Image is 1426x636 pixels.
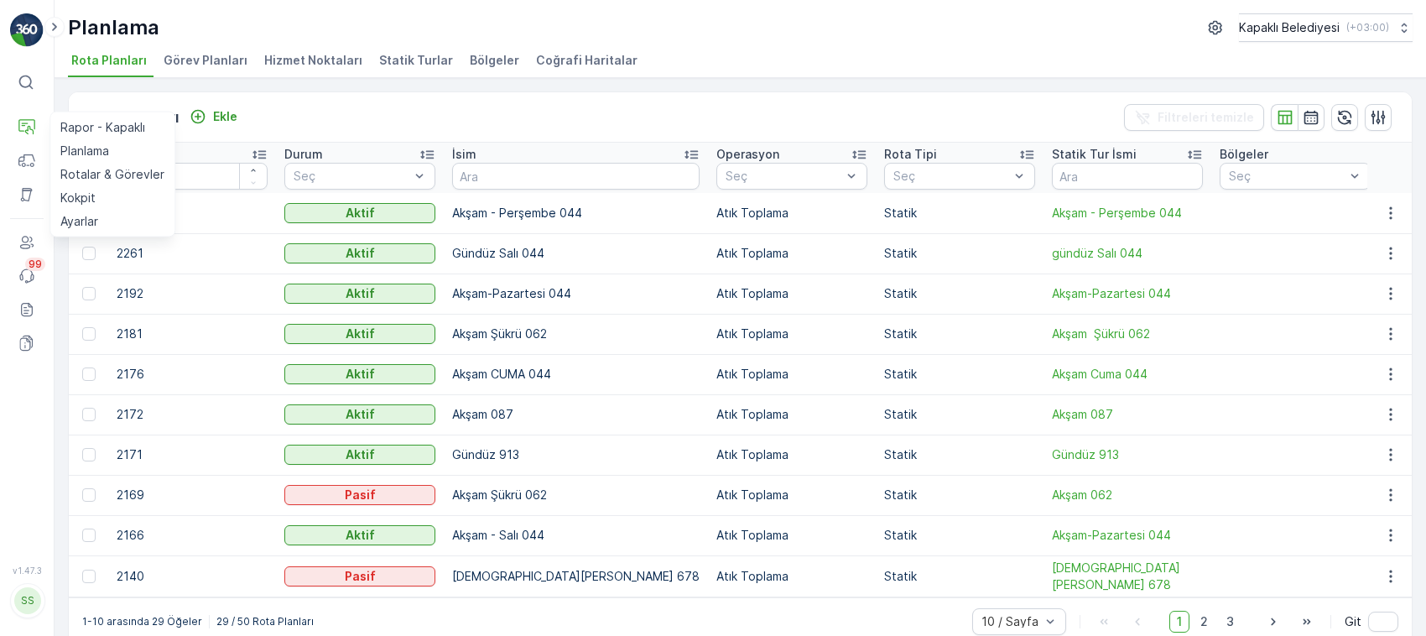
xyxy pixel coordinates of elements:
td: Akşam-Pazartesi 044 [444,274,708,314]
button: Aktif [284,324,435,344]
p: Aktif [346,406,375,423]
td: Akşam Şükrü 062 [444,475,708,515]
a: Vedat Salı 678 [1052,560,1203,593]
button: Aktif [284,203,435,223]
p: Operasyon [716,146,779,163]
p: 29 / 50 Rota Planları [216,615,314,628]
p: 1-10 arasında 29 Öğeler [82,615,202,628]
p: Bölgeler [1220,146,1268,163]
a: Akşam 087 [1052,406,1203,423]
td: 2140 [108,555,276,597]
span: Akşam Şükrü 062 [1052,326,1203,342]
p: Kapaklı Belediyesi [1239,19,1340,36]
div: Toggle Row Selected [82,488,96,502]
td: 2176 [108,354,276,394]
button: Aktif [284,445,435,465]
button: Filtreleri temizle [1124,104,1264,131]
p: Seç [726,168,841,185]
td: Atık Toplama [708,555,876,597]
td: Atık Toplama [708,515,876,555]
span: Git [1345,613,1361,630]
td: Statik [876,233,1043,274]
div: Toggle Row Selected [82,448,96,461]
a: Akşam Cuma 044 [1052,366,1203,383]
div: Toggle Row Selected [82,287,96,300]
a: 99 [10,259,44,293]
button: Pasif [284,566,435,586]
div: Toggle Row Selected [82,529,96,542]
td: Akşam 087 [444,394,708,435]
div: Toggle Row Selected [82,368,96,381]
span: Statik Turlar [379,52,453,69]
p: Rota Planları [89,106,180,129]
td: Statik [876,354,1043,394]
td: Akşam - Salı 044 [444,515,708,555]
td: 2192 [108,274,276,314]
td: Statik [876,394,1043,435]
td: Statik [876,435,1043,475]
td: Atık Toplama [708,435,876,475]
button: SS [10,579,44,623]
span: Hizmet Noktaları [264,52,362,69]
span: Coğrafi Haritalar [536,52,638,69]
input: Ara [1052,163,1203,190]
p: Aktif [346,205,375,222]
p: Seç [1229,168,1345,185]
button: Aktif [284,284,435,304]
div: Toggle Row Selected [82,570,96,583]
p: Aktif [346,326,375,342]
p: Ekle [213,108,237,125]
button: Kapaklı Belediyesi(+03:00) [1239,13,1413,42]
td: 2166 [108,515,276,555]
td: 2171 [108,435,276,475]
p: ( +03:00 ) [1346,21,1389,34]
td: Atık Toplama [708,193,876,233]
td: 2169 [108,475,276,515]
td: Statik [876,193,1043,233]
a: Akşam - Perşembe 044 [1052,205,1203,222]
span: 3 [1219,611,1241,633]
button: Ekle [183,107,244,127]
span: v 1.47.3 [10,566,44,576]
input: Ara [117,163,268,190]
td: Akşam CUMA 044 [444,354,708,394]
button: Pasif [284,485,435,505]
p: 99 [29,258,42,271]
a: Akşam-Pazartesi 044 [1052,285,1203,302]
div: Toggle Row Selected [82,408,96,421]
td: Atık Toplama [708,475,876,515]
p: Aktif [346,285,375,302]
div: SS [14,587,41,614]
p: Seç [893,168,1009,185]
button: Aktif [284,525,435,545]
a: Gündüz 913 [1052,446,1203,463]
td: Atık Toplama [708,354,876,394]
td: 2261 [108,233,276,274]
span: Akşam 062 [1052,487,1203,503]
td: 2272 [108,193,276,233]
p: Aktif [346,446,375,463]
p: Rota Tipi [884,146,937,163]
p: Durum [284,146,323,163]
p: Statik Tur İsmi [1052,146,1137,163]
td: 2172 [108,394,276,435]
a: gündüz Salı 044 [1052,245,1203,262]
td: Akşam Şükrü 062 [444,314,708,354]
p: Aktif [346,527,375,544]
div: Toggle Row Selected [82,327,96,341]
td: Gündüz Salı 044 [444,233,708,274]
p: Seç [294,168,409,185]
td: Statik [876,314,1043,354]
button: Aktif [284,364,435,384]
p: Filtreleri temizle [1158,109,1254,126]
td: Statik [876,555,1043,597]
button: Aktif [284,404,435,425]
td: Atık Toplama [708,233,876,274]
a: Akşam-Pazartesi 044 [1052,527,1203,544]
span: Rota Planları [71,52,147,69]
td: Statik [876,515,1043,555]
td: Atık Toplama [708,314,876,354]
div: Toggle Row Selected [82,247,96,260]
